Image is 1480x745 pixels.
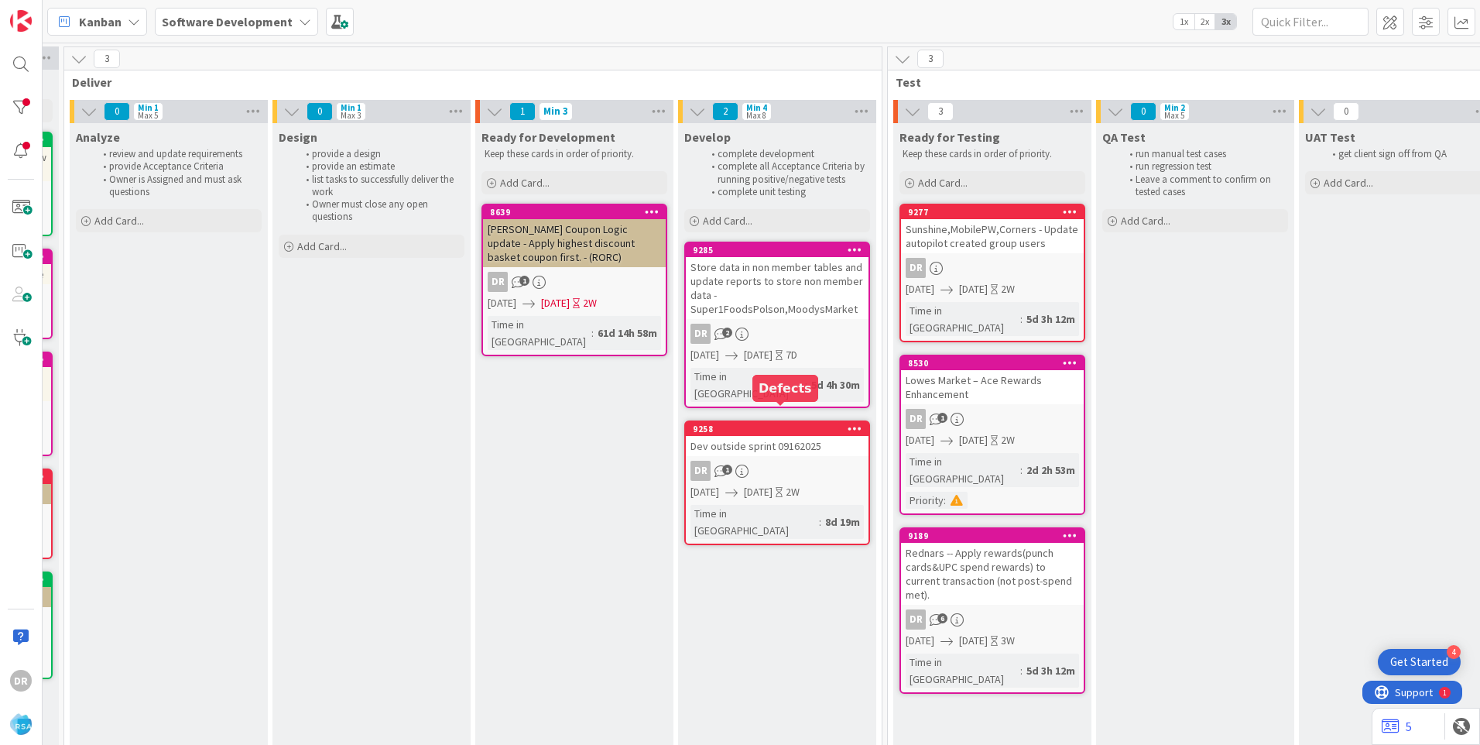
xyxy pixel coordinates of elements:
[33,2,70,21] span: Support
[906,492,944,509] div: Priority
[821,513,864,530] div: 8d 19m
[703,148,868,160] li: complete development
[744,484,773,500] span: [DATE]
[341,104,361,112] div: Min 1
[279,129,317,145] span: Design
[483,219,666,267] div: [PERSON_NAME] Coupon Logic update - Apply highest discount basket coupon first. - (RORC)
[690,505,819,539] div: Time in [GEOGRAPHIC_DATA]
[1001,281,1015,297] div: 2W
[162,14,293,29] b: Software Development
[1023,662,1079,679] div: 5d 3h 12m
[937,413,947,423] span: 1
[712,102,738,121] span: 2
[1102,129,1146,145] span: QA Test
[906,281,934,297] span: [DATE]
[1215,14,1236,29] span: 3x
[906,453,1020,487] div: Time in [GEOGRAPHIC_DATA]
[94,160,259,173] li: provide Acceptance Criteria
[686,422,868,436] div: 9258
[901,356,1084,404] div: 8530Lowes Market – Ace Rewards Enhancement
[908,207,1084,218] div: 9277
[686,436,868,456] div: Dev outside sprint 09162025
[1447,645,1461,659] div: 4
[703,160,868,186] li: complete all Acceptance Criteria by running positive/negative tests
[488,295,516,311] span: [DATE]
[1121,148,1286,160] li: run manual test cases
[908,358,1084,369] div: 8530
[1194,14,1215,29] span: 2x
[1324,176,1373,190] span: Add Card...
[1164,104,1185,112] div: Min 2
[684,242,870,408] a: 9285Store data in non member tables and update reports to store non member data - Super1FoodsPols...
[481,204,667,356] a: 8639[PERSON_NAME] Coupon Logic update - Apply highest discount basket coupon first. - (RORC)DR[DA...
[901,409,1084,429] div: DR
[519,276,529,286] span: 1
[297,148,462,160] li: provide a design
[591,324,594,342] span: :
[10,10,32,32] img: Visit kanbanzone.com
[1023,462,1079,479] div: 2d 2h 53m
[488,316,591,350] div: Time in [GEOGRAPHIC_DATA]
[959,633,988,649] span: [DATE]
[906,302,1020,336] div: Time in [GEOGRAPHIC_DATA]
[686,461,868,481] div: DR
[79,12,122,31] span: Kanban
[94,148,259,160] li: review and update requirements
[906,432,934,448] span: [DATE]
[901,543,1084,605] div: Rednars -- Apply rewards(punch cards&UPC spend rewards) to current transaction (not post-spend met).
[81,6,84,19] div: 1
[686,257,868,319] div: Store data in non member tables and update reports to store non member data - Super1FoodsPolson,M...
[959,281,988,297] span: [DATE]
[686,324,868,344] div: DR
[690,347,719,363] span: [DATE]
[1020,311,1023,328] span: :
[481,129,615,145] span: Ready for Development
[937,613,947,623] span: 6
[944,492,946,509] span: :
[1173,14,1194,29] span: 1x
[1305,129,1355,145] span: UAT Test
[899,204,1085,342] a: 9277Sunshine,MobilePW,Corners - Update autopilot created group usersDR[DATE][DATE]2WTime in [GEOG...
[703,186,868,198] li: complete unit testing
[899,355,1085,515] a: 8530Lowes Market – Ace Rewards EnhancementDR[DATE][DATE]2WTime in [GEOGRAPHIC_DATA]:2d 2h 53mPrio...
[1001,633,1015,649] div: 3W
[1378,649,1461,675] div: Open Get Started checklist, remaining modules: 4
[307,102,333,121] span: 0
[94,173,259,199] li: Owner is Assigned and must ask questions
[483,205,666,267] div: 8639[PERSON_NAME] Coupon Logic update - Apply highest discount basket coupon first. - (RORC)
[744,347,773,363] span: [DATE]
[906,258,926,278] div: DR
[1164,112,1184,119] div: Max 5
[485,148,664,160] p: Keep these cards in order of priority.
[690,368,805,402] div: Time in [GEOGRAPHIC_DATA]
[901,205,1084,219] div: 9277
[10,713,32,735] img: avatar
[72,74,862,90] span: Deliver
[1121,214,1170,228] span: Add Card...
[594,324,661,342] div: 61d 14h 58m
[901,219,1084,253] div: Sunshine,MobilePW,Corners - Update autopilot created group users
[819,513,821,530] span: :
[10,670,32,692] div: DR
[722,465,732,475] span: 1
[786,347,797,363] div: 7D
[906,633,934,649] span: [DATE]
[918,176,968,190] span: Add Card...
[901,529,1084,543] div: 9189
[1390,654,1448,670] div: Get Started
[138,112,158,119] div: Max 5
[899,129,1000,145] span: Ready for Testing
[759,381,812,396] h5: Defects
[901,258,1084,278] div: DR
[1130,102,1156,121] span: 0
[483,272,666,292] div: DR
[76,129,120,145] span: Analyze
[1020,462,1023,479] span: :
[703,214,752,228] span: Add Card...
[908,530,1084,541] div: 9189
[297,239,347,253] span: Add Card...
[722,328,732,338] span: 2
[490,207,666,218] div: 8639
[901,609,1084,630] div: DR
[786,484,800,500] div: 2W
